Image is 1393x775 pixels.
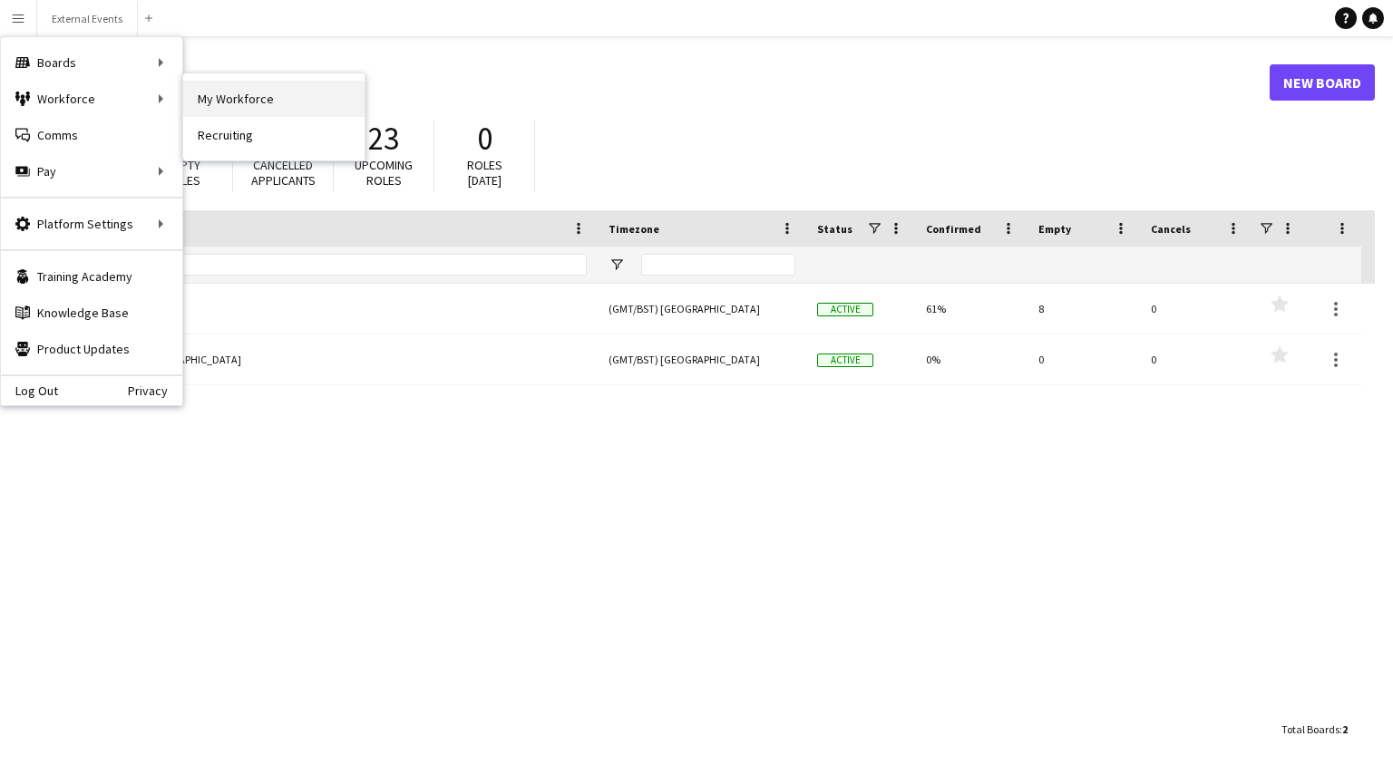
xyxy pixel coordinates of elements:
input: Timezone Filter Input [641,254,795,276]
div: 8 [1028,284,1140,334]
span: Empty [1038,222,1071,236]
a: External Events [43,284,587,334]
span: 0 [477,119,492,159]
button: External Events [37,1,138,36]
input: Board name Filter Input [75,254,587,276]
a: Log Out [1,383,58,398]
span: Cancels [1151,222,1191,236]
a: Privacy [128,383,182,398]
a: Prep Shifts at The [GEOGRAPHIC_DATA] [43,334,587,385]
div: 0 [1140,334,1252,384]
span: Total Boards [1281,722,1339,736]
div: (GMT/BST) [GEOGRAPHIC_DATA] [598,334,806,384]
span: Confirmed [926,222,981,236]
span: Active [817,303,873,316]
span: Active [817,354,873,367]
div: Workforce [1,81,182,117]
span: 23 [368,119,399,159]
div: Pay [1,153,182,189]
a: My Workforce [183,81,365,117]
a: Training Academy [1,258,182,295]
a: Comms [1,117,182,153]
div: 61% [915,284,1028,334]
a: New Board [1270,64,1375,101]
a: Knowledge Base [1,295,182,331]
div: 0 [1140,284,1252,334]
span: Roles [DATE] [467,157,502,189]
span: 2 [1342,722,1348,736]
span: Upcoming roles [355,157,413,189]
div: 0% [915,334,1028,384]
a: Product Updates [1,331,182,367]
span: Status [817,222,852,236]
div: : [1281,712,1348,747]
h1: Boards [32,69,1270,96]
button: Open Filter Menu [609,257,625,273]
div: 0 [1028,334,1140,384]
span: Cancelled applicants [251,157,316,189]
div: Boards [1,44,182,81]
span: Timezone [609,222,659,236]
div: (GMT/BST) [GEOGRAPHIC_DATA] [598,284,806,334]
div: Platform Settings [1,206,182,242]
a: Recruiting [183,117,365,153]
